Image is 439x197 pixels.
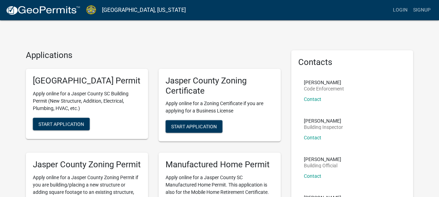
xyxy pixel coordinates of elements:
[304,125,343,130] p: Building Inspector
[33,118,90,130] button: Start Application
[304,96,321,102] a: Contact
[298,57,407,67] h5: Contacts
[33,76,141,86] h5: [GEOGRAPHIC_DATA] Permit
[304,157,341,162] p: [PERSON_NAME]
[166,76,274,96] h5: Jasper County Zoning Certificate
[390,3,410,17] a: Login
[304,80,344,85] p: [PERSON_NAME]
[304,86,344,91] p: Code Enforcement
[166,100,274,115] p: Apply online for a Zoning Certificate if you are applying for a Business License
[410,3,433,17] a: Signup
[166,160,274,170] h5: Manufactured Home Permit
[33,160,141,170] h5: Jasper County Zoning Permit
[166,120,222,133] button: Start Application
[304,163,341,168] p: Building Official
[304,173,321,179] a: Contact
[304,135,321,140] a: Contact
[166,174,274,196] p: Apply online for a Jasper County SC Manufactured Home Permit. This application is also for the Mo...
[102,4,186,16] a: [GEOGRAPHIC_DATA], [US_STATE]
[38,121,84,126] span: Start Application
[33,90,141,112] p: Apply online for a Jasper County SC Building Permit (New Structure, Addition, Electrical, Plumbin...
[86,5,96,15] img: Jasper County, South Carolina
[26,50,281,60] h4: Applications
[171,124,217,129] span: Start Application
[304,118,343,123] p: [PERSON_NAME]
